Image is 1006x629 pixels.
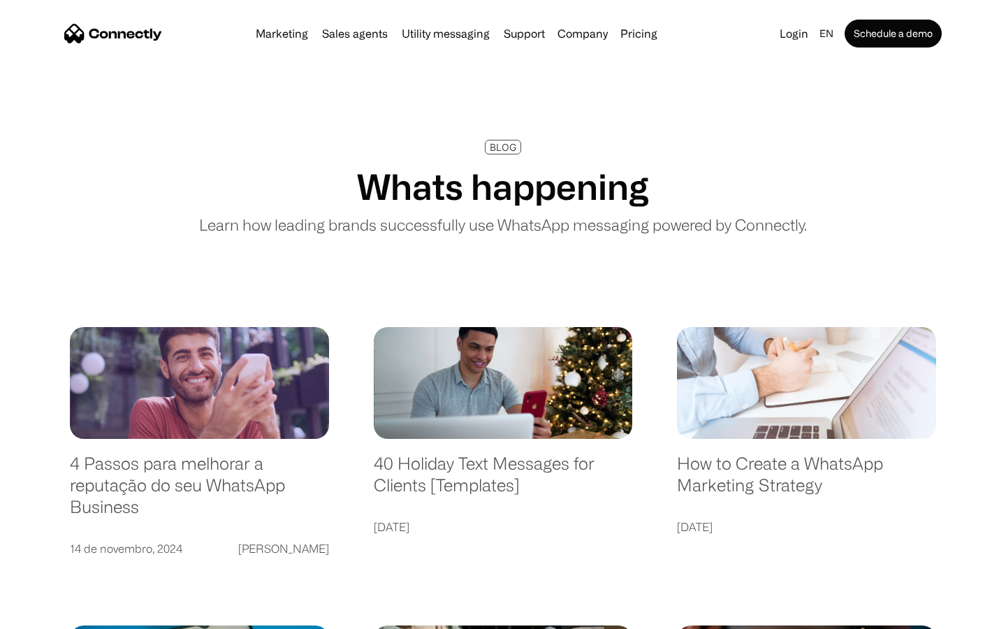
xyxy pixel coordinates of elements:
a: 40 Holiday Text Messages for Clients [Templates] [374,453,633,509]
div: Company [553,24,612,43]
p: Learn how leading brands successfully use WhatsApp messaging powered by Connectly. [199,213,807,236]
ul: Language list [28,605,84,624]
div: [DATE] [374,517,409,537]
a: Login [774,24,814,43]
a: Support [498,28,551,39]
aside: Language selected: English [14,605,84,624]
div: Company [557,24,608,43]
a: home [64,23,162,44]
a: Marketing [250,28,314,39]
a: Pricing [615,28,663,39]
div: 14 de novembro, 2024 [70,539,182,558]
div: [DATE] [677,517,713,537]
div: en [819,24,833,43]
a: Schedule a demo [845,20,942,48]
a: Sales agents [316,28,393,39]
a: How to Create a WhatsApp Marketing Strategy [677,453,936,509]
div: en [814,24,842,43]
a: Utility messaging [396,28,495,39]
div: [PERSON_NAME] [238,539,329,558]
a: 4 Passos para melhorar a reputação do seu WhatsApp Business [70,453,329,531]
h1: Whats happening [357,166,649,208]
div: BLOG [490,142,516,152]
